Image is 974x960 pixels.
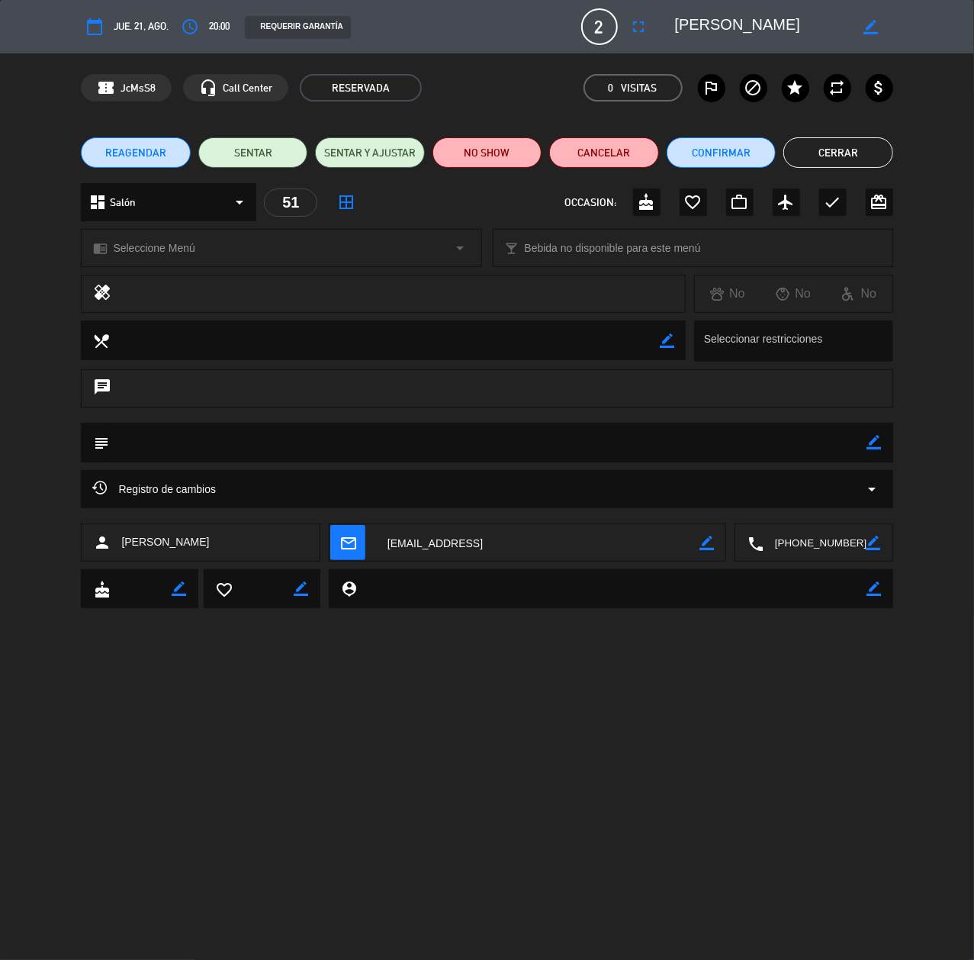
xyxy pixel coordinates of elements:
[88,193,107,211] i: dashboard
[105,145,166,161] span: REAGENDAR
[93,241,108,256] i: chrome_reader_mode
[760,284,826,304] div: No
[81,137,190,168] button: REAGENDAR
[315,137,424,168] button: SENTAR Y AJUSTAR
[702,79,721,97] i: outlined_flag
[92,332,109,349] i: local_dining
[223,79,272,97] span: Call Center
[783,137,892,168] button: Cerrar
[660,333,674,348] i: border_color
[181,18,199,36] i: access_time
[870,193,889,211] i: card_giftcard
[867,581,882,596] i: border_color
[92,480,216,498] span: Registro de cambios
[113,240,194,257] span: Seleccione Menú
[452,239,470,257] i: arrow_drop_down
[93,378,111,399] i: chat
[609,79,614,97] span: 0
[699,536,714,550] i: border_color
[826,284,892,304] div: No
[337,193,355,211] i: border_all
[828,79,847,97] i: repeat
[863,20,878,34] i: border_color
[630,18,648,36] i: fullscreen
[110,194,136,211] span: Salón
[93,533,111,552] i: person
[230,193,249,211] i: arrow_drop_down
[93,283,111,304] i: healing
[172,581,186,596] i: border_color
[199,79,217,97] i: headset_mic
[565,194,617,211] span: OCCASION:
[97,79,115,97] span: confirmation_number
[786,79,805,97] i: star
[209,18,230,35] span: 20:00
[264,188,317,217] div: 51
[731,193,749,211] i: work_outline
[92,434,109,451] i: subject
[777,193,796,211] i: airplanemode_active
[744,79,763,97] i: block
[294,581,308,596] i: border_color
[340,580,357,597] i: person_pin
[695,284,760,304] div: No
[176,13,204,40] button: access_time
[549,137,658,168] button: Cancelar
[245,16,350,39] div: REQUERIR GARANTÍA
[867,435,882,449] i: border_color
[505,241,519,256] i: local_bar
[121,533,209,551] span: [PERSON_NAME]
[339,534,356,551] i: mail_outline
[863,480,882,498] i: arrow_drop_down
[667,137,776,168] button: Confirmar
[432,137,542,168] button: NO SHOW
[866,536,881,550] i: border_color
[216,581,233,598] i: favorite_border
[684,193,702,211] i: favorite_border
[824,193,842,211] i: check
[81,13,108,40] button: calendar_today
[625,13,653,40] button: fullscreen
[870,79,889,97] i: attach_money
[525,240,701,257] span: Bebida no disponible para este menú
[638,193,656,211] i: cake
[747,535,763,552] i: local_phone
[300,74,422,101] span: RESERVADA
[114,18,169,35] span: jue. 21, ago.
[622,79,657,97] em: Visitas
[121,79,156,97] span: JcMsS8
[85,18,104,36] i: calendar_today
[93,581,110,598] i: cake
[198,137,307,168] button: SENTAR
[581,8,618,45] span: 2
